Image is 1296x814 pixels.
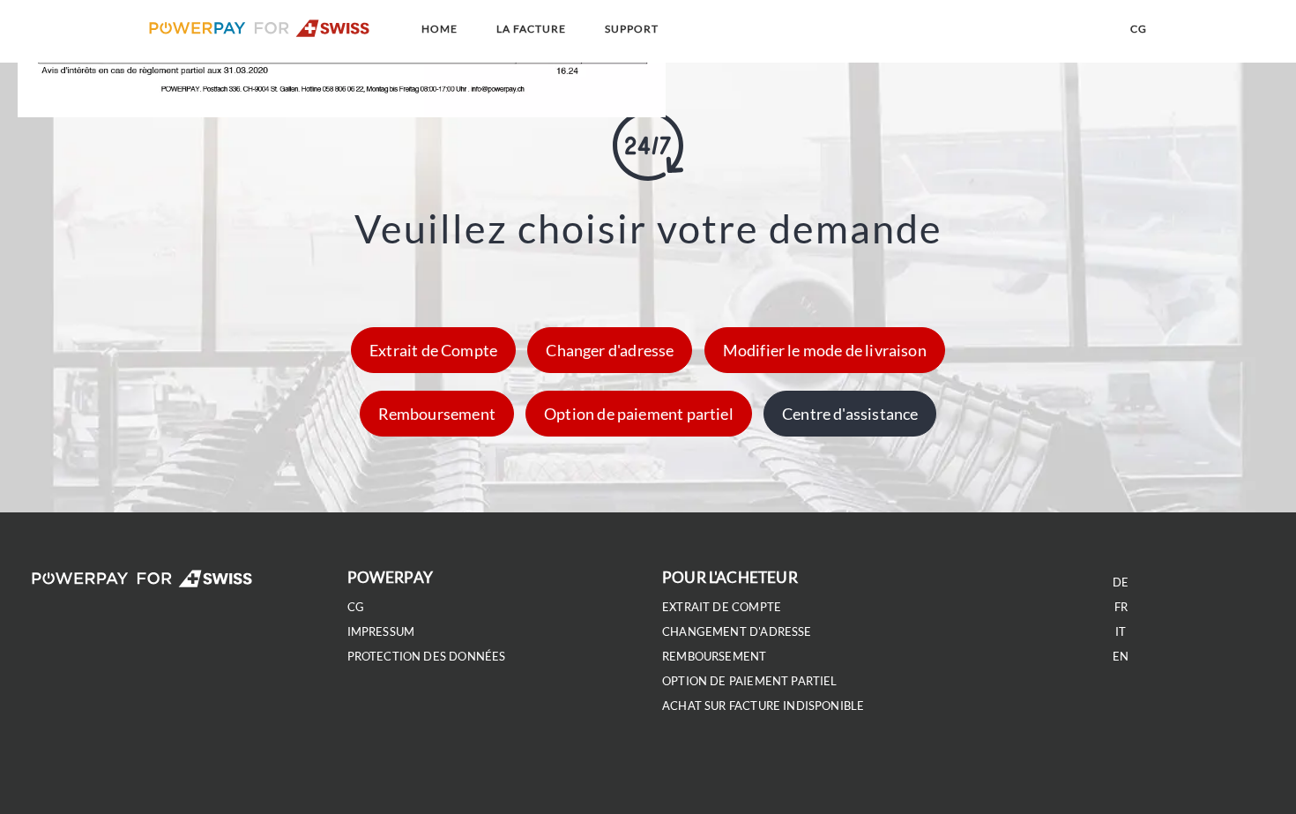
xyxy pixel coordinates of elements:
[406,13,473,45] a: Home
[32,570,253,587] img: logo-swiss-white.svg
[704,327,945,373] div: Modifier le mode de livraison
[1115,624,1126,639] a: IT
[149,19,370,37] img: logo-swiss.svg
[347,568,433,586] b: POWERPAY
[763,391,936,437] div: Centre d'assistance
[347,649,506,664] a: PROTECTION DES DONNÉES
[347,600,364,615] a: CG
[523,340,696,360] a: Changer d'adresse
[360,391,514,437] div: Remboursement
[613,110,683,181] img: online-shopping.svg
[1114,600,1128,615] a: FR
[662,600,781,615] a: EXTRAIT DE COMPTE
[662,568,798,586] b: POUR L'ACHETEUR
[700,340,950,360] a: Modifier le mode de livraison
[355,404,518,423] a: Remboursement
[521,404,756,423] a: Option de paiement partiel
[662,624,812,639] a: Changement d'adresse
[525,391,752,437] div: Option de paiement partiel
[590,13,674,45] a: SUPPORT
[1113,575,1128,590] a: DE
[87,209,1210,249] h3: Veuillez choisir votre demande
[347,624,415,639] a: IMPRESSUM
[662,649,766,664] a: REMBOURSEMENT
[1113,649,1128,664] a: EN
[662,674,838,689] a: OPTION DE PAIEMENT PARTIEL
[481,13,581,45] a: LA FACTURE
[1115,13,1162,45] a: CG
[662,698,864,713] a: ACHAT SUR FACTURE INDISPONIBLE
[351,327,516,373] div: Extrait de Compte
[759,404,941,423] a: Centre d'assistance
[527,327,692,373] div: Changer d'adresse
[346,340,520,360] a: Extrait de Compte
